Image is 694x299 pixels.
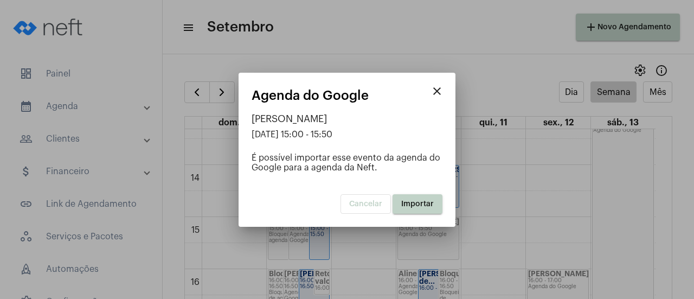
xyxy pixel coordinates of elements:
button: Importar [393,194,442,214]
div: [PERSON_NAME] [252,113,442,124]
div: [DATE] 15:00 - 15:50 [252,130,442,139]
div: É possível importar esse evento da agenda do Google para a agenda da Neft. [252,153,442,173]
button: Cancelar [340,194,391,214]
span: Agenda do Google [252,88,369,103]
mat-icon: close [430,85,444,98]
span: Cancelar [349,200,382,208]
span: Importar [401,200,434,208]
